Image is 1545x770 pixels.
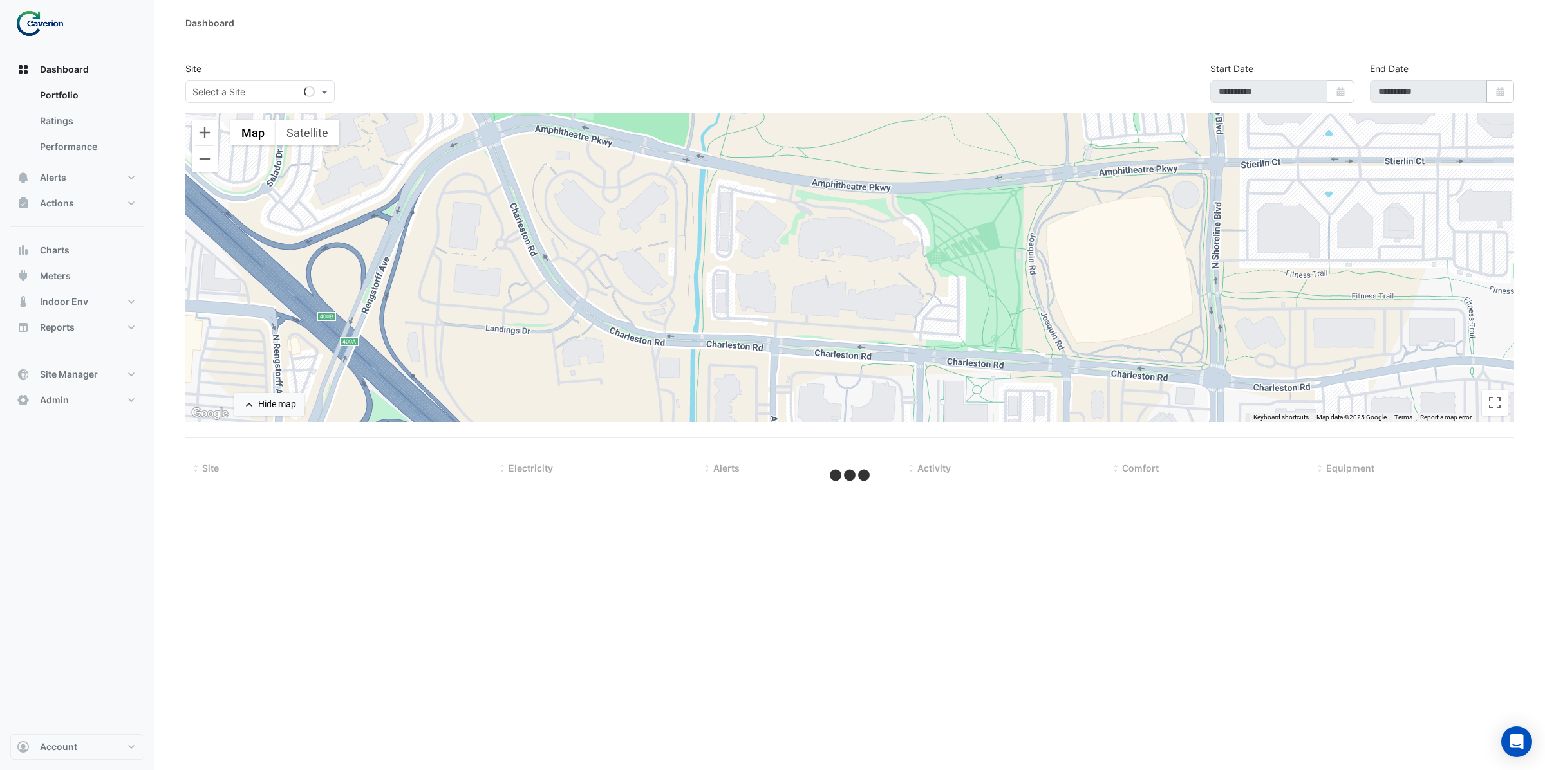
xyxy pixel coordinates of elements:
button: Site Manager [10,362,144,387]
label: Start Date [1210,62,1253,75]
app-icon: Charts [17,244,30,257]
span: Reports [40,321,75,334]
button: Meters [10,263,144,289]
label: End Date [1370,62,1409,75]
button: Show street map [230,120,276,145]
button: Charts [10,237,144,263]
a: Open this area in Google Maps (opens a new window) [189,405,231,422]
img: Google [189,405,231,422]
span: Charts [40,244,70,257]
div: Dashboard [185,16,234,30]
app-icon: Indoor Env [17,295,30,308]
span: Comfort [1122,463,1159,473]
button: Keyboard shortcuts [1253,413,1309,422]
a: Portfolio [30,82,144,108]
app-icon: Dashboard [17,63,30,76]
app-icon: Alerts [17,171,30,184]
button: Dashboard [10,57,144,82]
div: Hide map [258,398,296,411]
div: Open Intercom Messenger [1501,726,1532,757]
span: Equipment [1326,463,1374,473]
span: Site Manager [40,368,98,381]
app-icon: Site Manager [17,368,30,381]
button: Indoor Env [10,289,144,315]
button: Reports [10,315,144,340]
span: Alerts [40,171,66,184]
button: Account [10,734,144,760]
button: Hide map [234,393,304,416]
a: Ratings [30,108,144,134]
a: Report a map error [1420,414,1472,421]
button: Admin [10,387,144,413]
a: Performance [30,134,144,160]
app-icon: Actions [17,197,30,210]
span: Indoor Env [40,295,88,308]
span: Activity [917,463,951,473]
span: Admin [40,394,69,407]
span: Site [202,463,219,473]
span: Dashboard [40,63,89,76]
span: Electricity [509,463,553,473]
button: Zoom in [192,120,218,145]
span: Actions [40,197,74,210]
app-icon: Admin [17,394,30,407]
app-icon: Meters [17,270,30,282]
div: Dashboard [10,82,144,165]
app-icon: Reports [17,321,30,334]
span: Alerts [713,463,740,473]
span: Meters [40,270,71,282]
button: Actions [10,190,144,216]
span: Account [40,740,77,753]
button: Show satellite imagery [276,120,339,145]
button: Toggle fullscreen view [1482,390,1508,416]
label: Site [185,62,201,75]
a: Terms [1394,414,1412,421]
span: Map data ©2025 Google [1316,414,1387,421]
img: Company Logo [15,10,73,36]
button: Zoom out [192,146,218,172]
button: Alerts [10,165,144,190]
